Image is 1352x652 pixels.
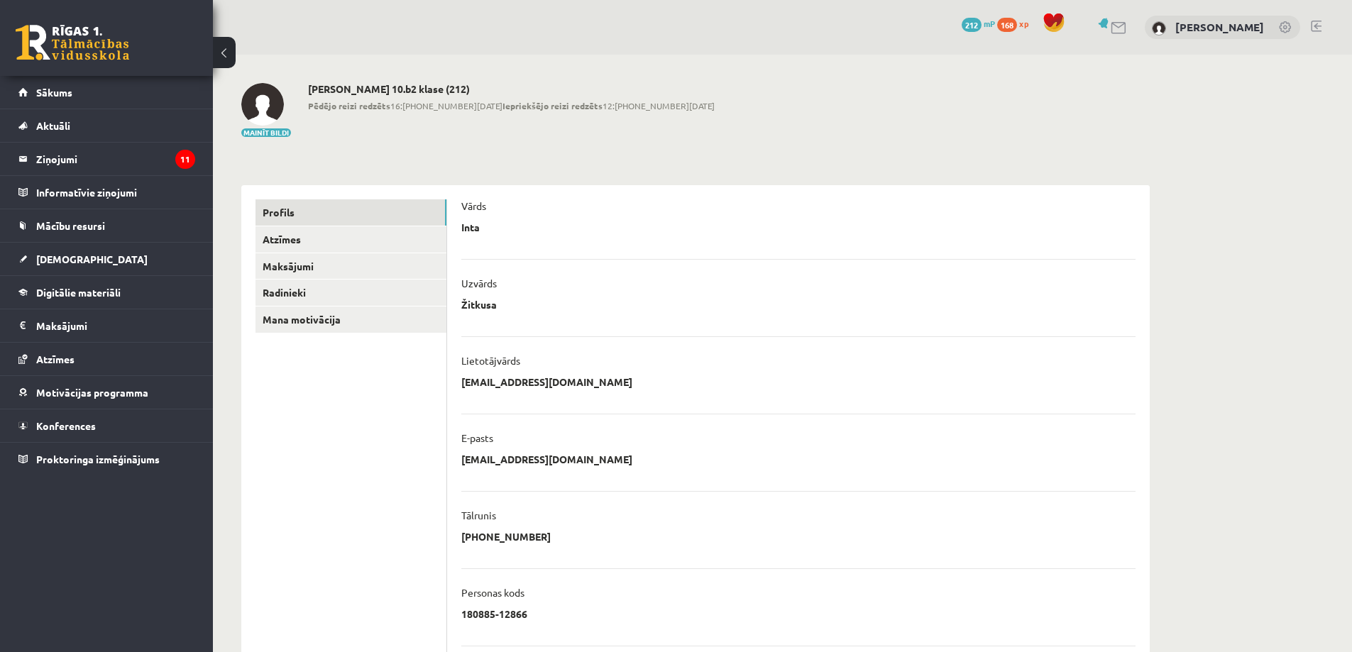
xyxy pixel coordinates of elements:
[255,226,446,253] a: Atzīmes
[36,353,75,365] span: Atzīmes
[18,209,195,242] a: Mācību resursi
[241,83,284,126] img: Inta Žitkusa
[997,18,1017,32] span: 168
[461,298,497,311] p: Žitkusa
[18,243,195,275] a: [DEMOGRAPHIC_DATA]
[36,119,70,132] span: Aktuāli
[18,176,195,209] a: Informatīvie ziņojumi
[175,150,195,169] i: 11
[502,100,603,111] b: Iepriekšējo reizi redzēts
[962,18,995,29] a: 212 mP
[36,286,121,299] span: Digitālie materiāli
[461,607,527,620] p: 180885-12866
[36,453,160,465] span: Proktoringa izmēģinājums
[461,530,551,543] p: [PHONE_NUMBER]
[255,306,446,333] a: Mana motivācija
[36,86,72,99] span: Sākums
[1152,21,1166,35] img: Inta Žitkusa
[308,83,715,95] h2: [PERSON_NAME] 10.b2 klase (212)
[962,18,982,32] span: 212
[461,199,486,212] p: Vārds
[18,76,195,109] a: Sākums
[241,128,291,137] button: Mainīt bildi
[36,143,195,175] legend: Ziņojumi
[461,586,524,599] p: Personas kods
[18,109,195,142] a: Aktuāli
[255,253,446,280] a: Maksājumi
[255,199,446,226] a: Profils
[461,509,496,521] p: Tālrunis
[36,176,195,209] legend: Informatīvie ziņojumi
[308,99,715,112] span: 16:[PHONE_NUMBER][DATE] 12:[PHONE_NUMBER][DATE]
[461,277,497,289] p: Uzvārds
[36,419,96,432] span: Konferences
[18,409,195,442] a: Konferences
[984,18,995,29] span: mP
[461,453,632,465] p: [EMAIL_ADDRESS][DOMAIN_NAME]
[36,309,195,342] legend: Maksājumi
[461,354,520,367] p: Lietotājvārds
[461,221,480,233] p: Inta
[16,25,129,60] a: Rīgas 1. Tālmācības vidusskola
[461,431,493,444] p: E-pasts
[36,219,105,232] span: Mācību resursi
[255,280,446,306] a: Radinieki
[18,376,195,409] a: Motivācijas programma
[997,18,1035,29] a: 168 xp
[308,100,390,111] b: Pēdējo reizi redzēts
[18,143,195,175] a: Ziņojumi11
[18,309,195,342] a: Maksājumi
[1019,18,1028,29] span: xp
[461,375,632,388] p: [EMAIL_ADDRESS][DOMAIN_NAME]
[36,253,148,265] span: [DEMOGRAPHIC_DATA]
[1175,20,1264,34] a: [PERSON_NAME]
[18,443,195,475] a: Proktoringa izmēģinājums
[18,343,195,375] a: Atzīmes
[36,386,148,399] span: Motivācijas programma
[18,276,195,309] a: Digitālie materiāli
